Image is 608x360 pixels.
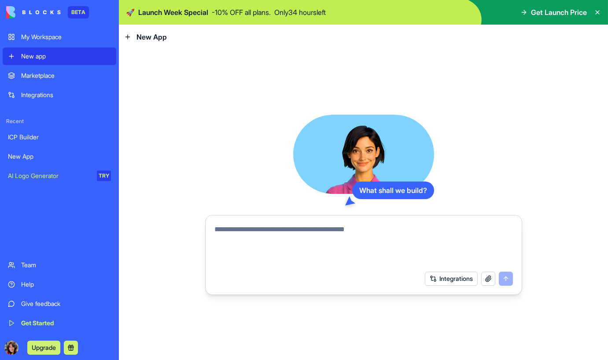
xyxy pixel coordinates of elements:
[21,52,111,61] div: New app
[136,32,167,42] span: New App
[3,256,116,274] a: Team
[3,295,116,313] a: Give feedback
[3,128,116,146] a: ICP Builder
[6,6,61,18] img: logo
[3,118,116,125] span: Recent
[27,341,60,355] button: Upgrade
[8,171,91,180] div: AI Logo Generator
[21,91,111,99] div: Integrations
[21,261,111,269] div: Team
[21,33,111,41] div: My Workspace
[3,28,116,46] a: My Workspace
[8,133,111,142] div: ICP Builder
[68,6,89,18] div: BETA
[126,7,135,18] span: 🚀
[3,86,116,104] a: Integrations
[21,280,111,289] div: Help
[3,314,116,332] a: Get Started
[21,299,111,308] div: Give feedback
[3,47,116,65] a: New app
[97,171,111,181] div: TRY
[212,7,271,18] p: - 10 % OFF all plans.
[531,7,587,18] span: Get Launch Price
[3,276,116,293] a: Help
[21,71,111,80] div: Marketplace
[425,272,478,286] button: Integrations
[352,182,434,199] div: What shall we build?
[3,67,116,84] a: Marketplace
[4,341,18,355] img: ACg8ocKwLTNv1ViAdwkI4OcA7USREZL2Zp5D0siHwIINcKUNWvV_dnzMJA=s96-c
[3,148,116,165] a: New App
[8,152,111,161] div: New App
[138,7,208,18] span: Launch Week Special
[6,6,89,18] a: BETA
[274,7,326,18] p: Only 34 hours left
[21,319,111,327] div: Get Started
[3,167,116,185] a: AI Logo GeneratorTRY
[27,343,60,352] a: Upgrade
